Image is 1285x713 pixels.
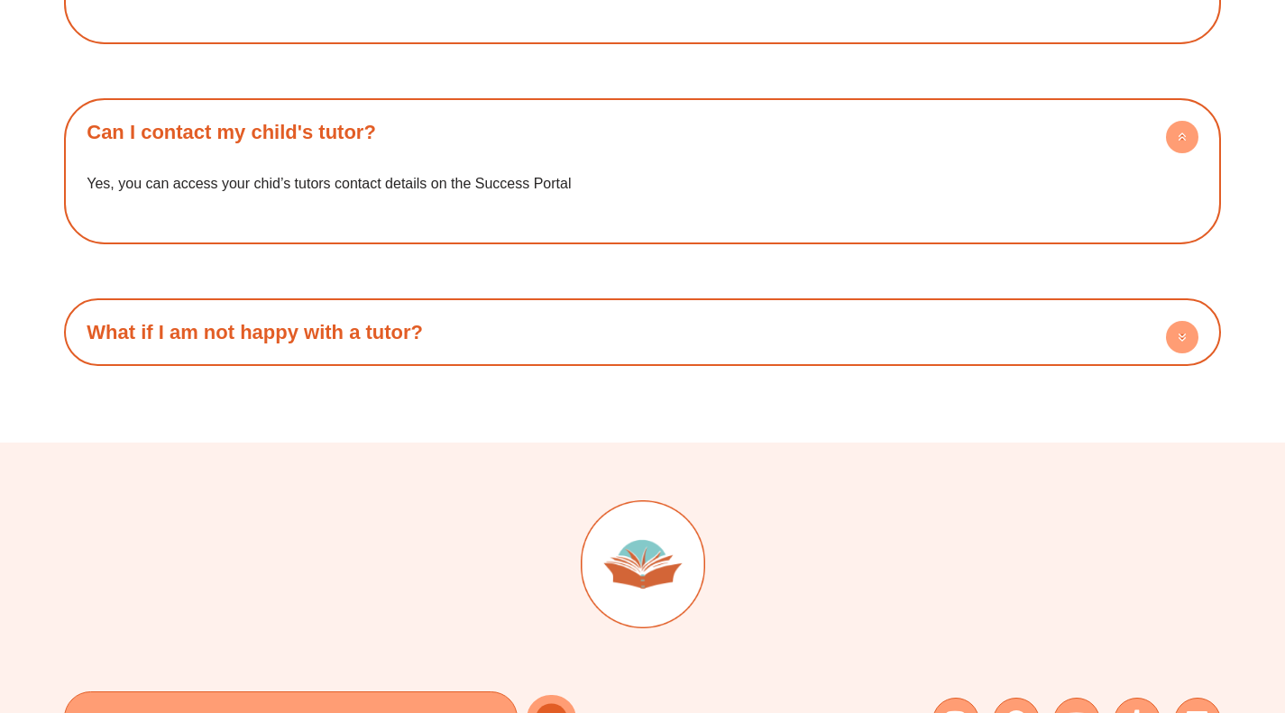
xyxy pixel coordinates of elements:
div: Can I contact my child's tutor? [73,157,1212,236]
iframe: Chat Widget [985,509,1285,713]
p: Yes, you can access your chid’s tutors contact details on the Success Portal [87,170,1198,197]
h4: Can I contact my child's tutor? [73,107,1212,157]
a: Can I contact my child's tutor? [87,121,376,143]
a: What if I am not happy with a tutor? [87,321,423,343]
h4: What if I am not happy with a tutor? [73,307,1212,357]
